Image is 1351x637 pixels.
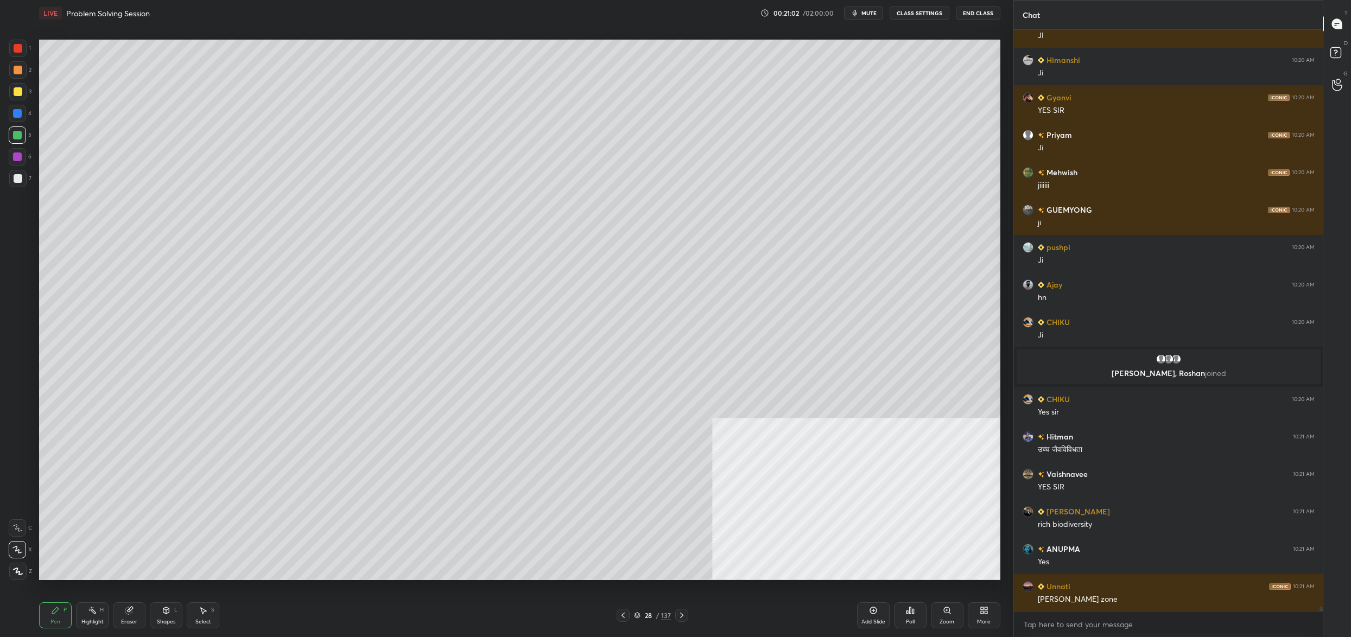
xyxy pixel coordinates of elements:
h6: Gyanvi [1044,92,1071,103]
img: f4bf9c089a33426f8f31e5205ed07b75.jpg [1023,506,1033,517]
div: YES SIR [1038,105,1315,116]
img: beed5b182c9e48848c5bb4b5d9f16bfc.jpg [1023,581,1033,592]
div: 10:20 AM [1292,282,1315,288]
img: Learner_Badge_beginner_1_8b307cf2a0.svg [1038,57,1044,63]
img: f0d661b4a66a4ad29227b74538c7300d.jpg [1023,394,1033,405]
img: d27029c33ba94aa29421ea00ad1b7cb2.jpg [1023,55,1033,66]
div: hn [1038,292,1315,303]
div: 10:21 AM [1293,434,1315,440]
img: iconic-dark.1390631f.png [1268,94,1290,101]
div: Ji [1038,255,1315,266]
div: 10:20 AM [1292,169,1315,176]
span: joined [1204,368,1226,378]
div: 10:20 AM [1292,319,1315,326]
img: iconic-dark.1390631f.png [1269,583,1291,590]
div: S [211,607,214,613]
div: 10:20 AM [1292,207,1315,213]
div: 10:20 AM [1292,132,1315,138]
img: default.png [1156,354,1166,365]
h6: pushpi [1044,241,1070,253]
h6: Hitman [1044,431,1073,442]
div: 2 [9,61,31,79]
div: Yes [1038,557,1315,568]
div: Yes sir [1038,407,1315,418]
img: 414f3cf9e7384c1fb9534950183f67b8.jpg [1023,167,1033,178]
p: D [1344,39,1348,47]
img: no-rating-badge.077c3623.svg [1038,434,1044,440]
div: L [174,607,177,613]
div: 10:20 AM [1292,94,1315,101]
div: YES SIR [1038,482,1315,493]
div: C [9,519,32,537]
h6: Himanshi [1044,54,1080,66]
div: Select [195,619,211,625]
img: Learner_Badge_beginner_1_8b307cf2a0.svg [1038,583,1044,590]
h6: Mehwish [1044,167,1077,178]
div: H [100,607,104,613]
div: उच्च जैवविविधता [1038,444,1315,455]
img: 69310de81c724924b149b7923c310b38.jpg [1023,92,1033,103]
img: no-rating-badge.077c3623.svg [1038,170,1044,176]
div: More [977,619,991,625]
img: no-rating-badge.077c3623.svg [1038,472,1044,477]
div: 28 [643,612,654,619]
div: Eraser [121,619,137,625]
div: 3 [9,83,31,100]
img: default.png [1171,354,1182,365]
div: jiiiiii [1038,180,1315,191]
div: 6 [9,148,31,165]
h6: ANUPMA [1044,543,1080,555]
div: Zoom [940,619,954,625]
img: default.png [1163,354,1174,365]
div: X [9,541,32,558]
img: iconic-dark.1390631f.png [1268,207,1290,213]
div: 10:21 AM [1293,508,1315,515]
img: Learner_Badge_beginner_1_8b307cf2a0.svg [1038,244,1044,251]
div: Pen [50,619,60,625]
img: no-rating-badge.077c3623.svg [1038,546,1044,552]
div: ji [1038,218,1315,228]
img: Learner_Badge_beginner_1_8b307cf2a0.svg [1038,508,1044,515]
img: f0d661b4a66a4ad29227b74538c7300d.jpg [1023,317,1033,328]
div: JI [1038,30,1315,41]
img: Learner_Badge_beginner_1_8b307cf2a0.svg [1038,282,1044,288]
div: Highlight [81,619,104,625]
h6: Ajay [1044,279,1062,290]
div: P [64,607,67,613]
button: End Class [956,7,1000,20]
div: 10:20 AM [1292,396,1315,403]
div: / [656,612,659,619]
div: [PERSON_NAME] zone [1038,594,1315,605]
div: Add Slide [861,619,885,625]
img: default.png [1023,130,1033,141]
h6: GUEMYONG [1044,204,1092,215]
div: 137 [661,610,671,620]
img: iconic-dark.1390631f.png [1268,132,1290,138]
h4: Problem Solving Session [66,8,150,18]
h6: Vaishnavee [1044,468,1088,480]
div: Poll [906,619,915,625]
h6: Unnati [1044,581,1070,592]
img: 105d08a1b4b74e7298d55df340b1ee7b.72588511_3 [1023,279,1033,290]
div: 5 [9,126,31,144]
div: 7 [9,170,31,187]
span: mute [861,9,877,17]
img: Learner_Badge_beginner_1_8b307cf2a0.svg [1038,319,1044,326]
div: Z [9,563,32,580]
img: iconic-dark.1390631f.png [1268,169,1290,176]
img: 043112706bbb4eb0b444d90f21242bd1.jpg [1023,205,1033,215]
img: 4d5342b313de4112812f98d56b120c87.jpg [1023,431,1033,442]
button: mute [844,7,883,20]
div: Ji [1038,143,1315,154]
h6: CHIKU [1044,316,1070,328]
p: T [1344,9,1348,17]
p: G [1343,69,1348,78]
p: Chat [1014,1,1049,29]
div: Ji [1038,330,1315,341]
div: 1 [9,40,31,57]
h6: [PERSON_NAME] [1044,506,1110,517]
img: no-rating-badge.077c3623.svg [1038,207,1044,213]
div: 10:21 AM [1293,583,1315,590]
img: no-rating-badge.077c3623.svg [1038,132,1044,138]
div: grid [1014,30,1323,611]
